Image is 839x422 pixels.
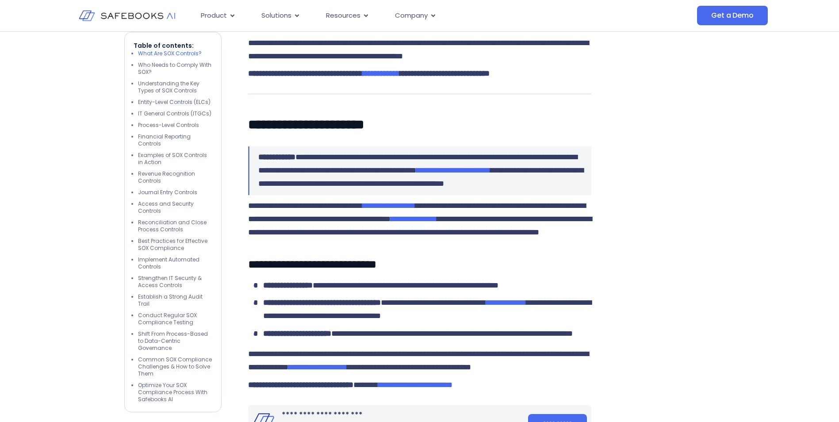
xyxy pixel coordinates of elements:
li: Optimize Your SOX Compliance Process With Safebooks AI [138,382,212,403]
li: Best Practices for Effective SOX Compliance [138,238,212,252]
li: Journal Entry Controls [138,189,212,196]
span: Get a Demo [711,11,753,20]
li: Examples of SOX Controls in Action [138,152,212,166]
li: Process-Level Controls [138,122,212,129]
p: Table of contents: [134,41,212,50]
li: Who Needs to Comply With SOX? [138,61,212,76]
span: Company [395,11,428,21]
li: Shift From Process-Based to Data-Centric Governance [138,330,212,352]
li: IT General Controls (ITGCs) [138,110,212,117]
span: Solutions [261,11,291,21]
nav: Menu [194,7,609,24]
li: Conduct Regular SOX Compliance Testing [138,312,212,326]
li: Access and Security Controls [138,200,212,215]
span: Resources [326,11,360,21]
a: Get a Demo [697,6,767,25]
li: Common SOX Compliance Challenges & How to Solve Them [138,356,212,377]
span: Product [201,11,227,21]
li: Establish a Strong Audit Trail [138,293,212,307]
li: Entity-Level Controls (ELCs) [138,99,212,106]
li: Reconciliation and Close Process Controls [138,219,212,233]
li: Financial Reporting Controls [138,133,212,147]
li: Understanding the Key Types of SOX Controls [138,80,212,94]
li: Strengthen IT Security & Access Controls [138,275,212,289]
div: Menu Toggle [194,7,609,24]
li: Revenue Recognition Controls [138,170,212,184]
li: Implement Automated Controls [138,256,212,270]
li: What Are SOX Controls? [138,50,212,57]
